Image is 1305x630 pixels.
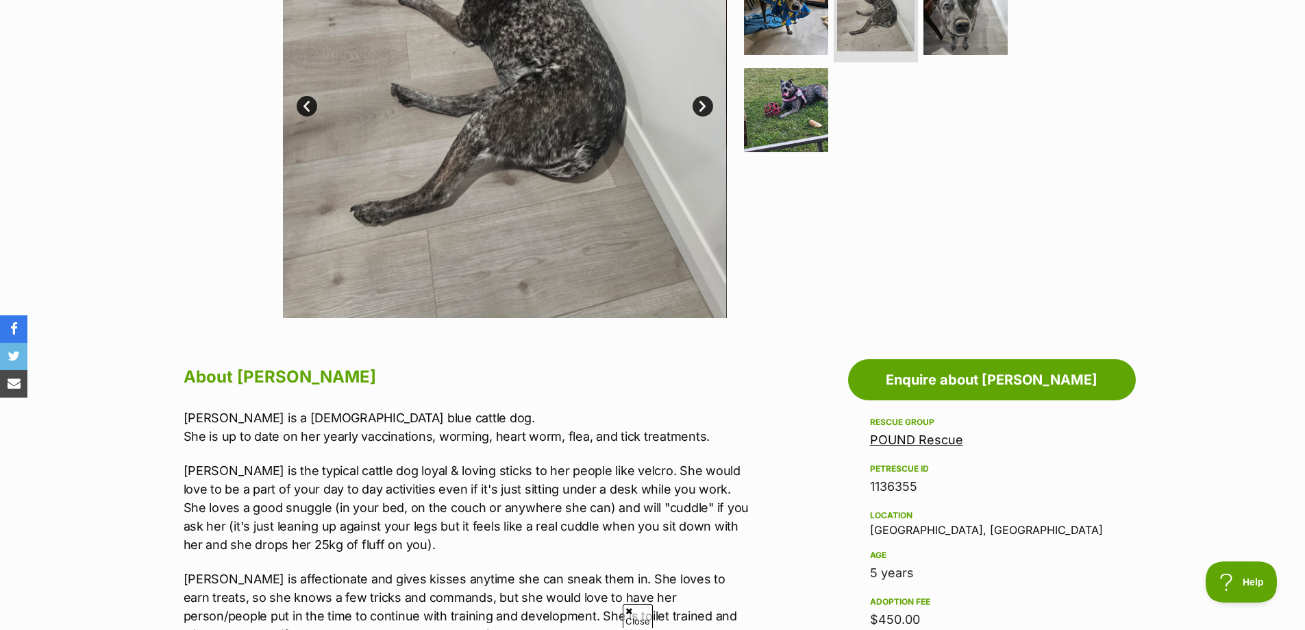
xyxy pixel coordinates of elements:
[870,477,1114,496] div: 1136355
[744,68,828,152] img: Photo of Millie
[848,359,1136,400] a: Enquire about [PERSON_NAME]
[870,610,1114,629] div: $450.00
[184,461,749,554] p: [PERSON_NAME] is the typical cattle dog loyal & loving sticks to her people like velcro. She woul...
[870,596,1114,607] div: Adoption fee
[870,417,1114,428] div: Rescue group
[184,362,749,392] h2: About [PERSON_NAME]
[184,409,749,446] p: [PERSON_NAME] is a [DEMOGRAPHIC_DATA] blue cattle dog. She is up to date on her yearly vaccinatio...
[623,604,653,628] span: Close
[870,463,1114,474] div: PetRescue ID
[870,550,1114,561] div: Age
[1206,561,1278,603] iframe: Help Scout Beacon - Open
[870,507,1114,536] div: [GEOGRAPHIC_DATA], [GEOGRAPHIC_DATA]
[297,96,317,117] a: Prev
[870,510,1114,521] div: Location
[693,96,713,117] a: Next
[870,433,963,447] a: POUND Rescue
[870,564,1114,583] div: 5 years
